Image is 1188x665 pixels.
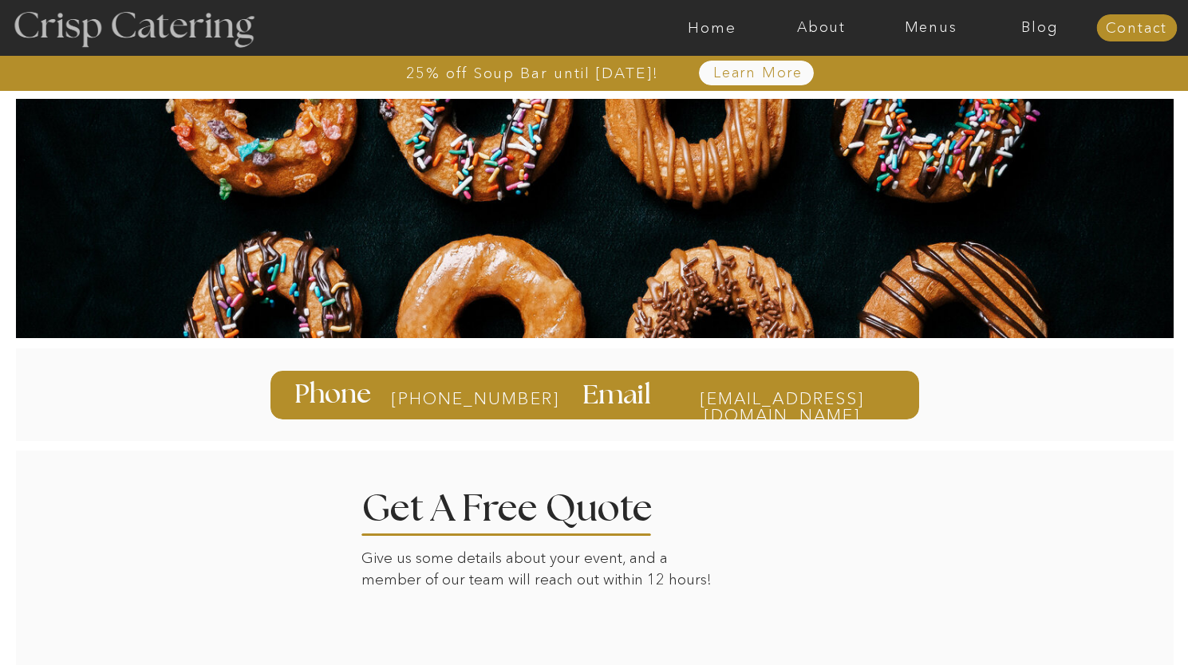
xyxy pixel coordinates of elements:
a: [EMAIL_ADDRESS][DOMAIN_NAME] [669,390,896,405]
p: Give us some details about your event, and a member of our team will reach out within 12 hours! [361,548,723,595]
a: Home [657,20,767,36]
a: 25% off Soup Bar until [DATE]! [349,65,716,81]
a: Menus [876,20,985,36]
a: Blog [985,20,1095,36]
a: Learn More [677,65,840,81]
h3: Phone [294,381,375,408]
a: [PHONE_NUMBER] [391,390,518,407]
h3: Email [582,382,656,407]
a: Contact [1096,21,1177,37]
h2: Get A Free Quote [361,490,701,520]
a: About [767,20,876,36]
